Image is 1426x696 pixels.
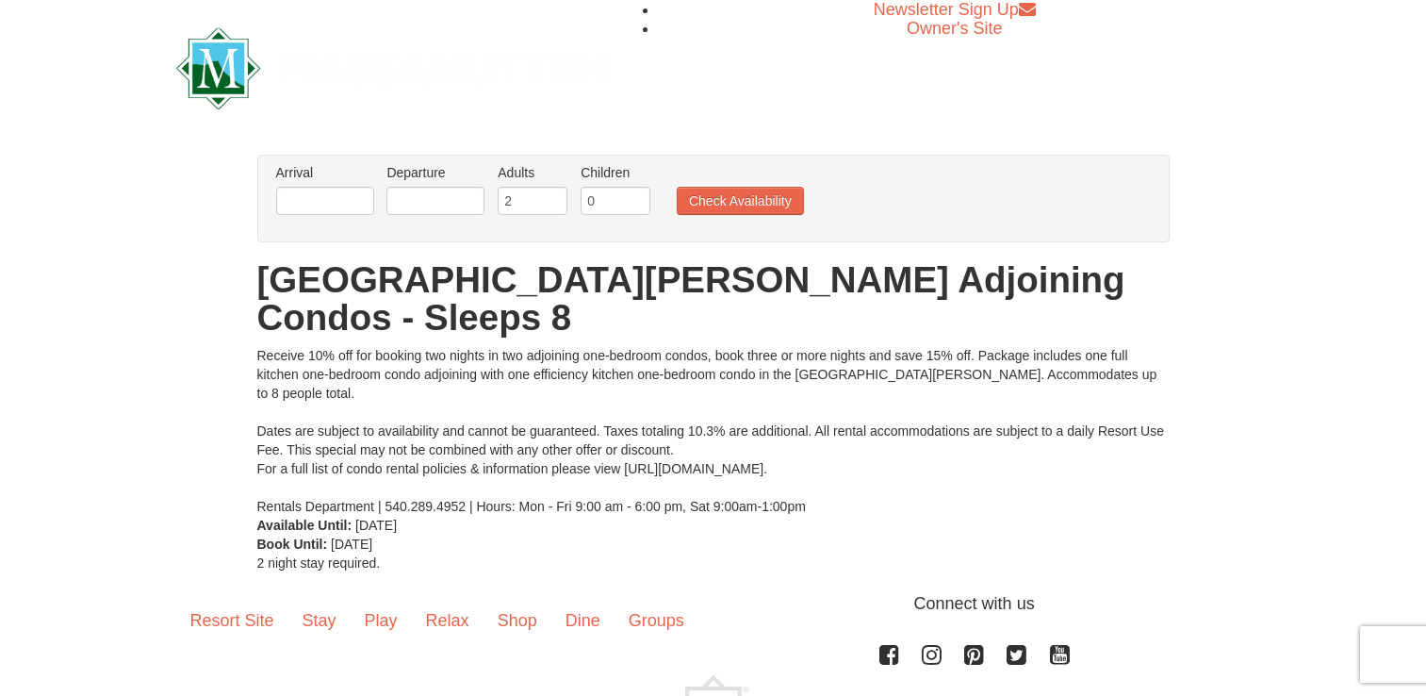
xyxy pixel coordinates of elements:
label: Arrival [276,163,374,182]
a: Shop [484,591,551,650]
button: Check Availability [677,187,804,215]
strong: Book Until: [257,537,328,552]
div: Receive 10% off for booking two nights in two adjoining one-bedroom condos, book three or more ni... [257,346,1170,516]
a: Owner's Site [907,19,1002,38]
a: Resort Site [176,591,288,650]
p: Connect with us [176,591,1251,617]
label: Adults [498,163,567,182]
span: [DATE] [331,537,372,552]
a: Groups [615,591,698,650]
h1: [GEOGRAPHIC_DATA][PERSON_NAME] Adjoining Condos - Sleeps 8 [257,261,1170,337]
span: 2 night stay required. [257,555,381,571]
label: Children [581,163,650,182]
a: Stay [288,591,351,650]
label: Departure [386,163,484,182]
a: Dine [551,591,615,650]
a: Relax [412,591,484,650]
strong: Available Until: [257,518,352,533]
a: Play [351,591,412,650]
span: [DATE] [355,518,397,533]
a: Massanutten Resort [176,43,608,88]
img: Massanutten Resort Logo [176,27,608,109]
